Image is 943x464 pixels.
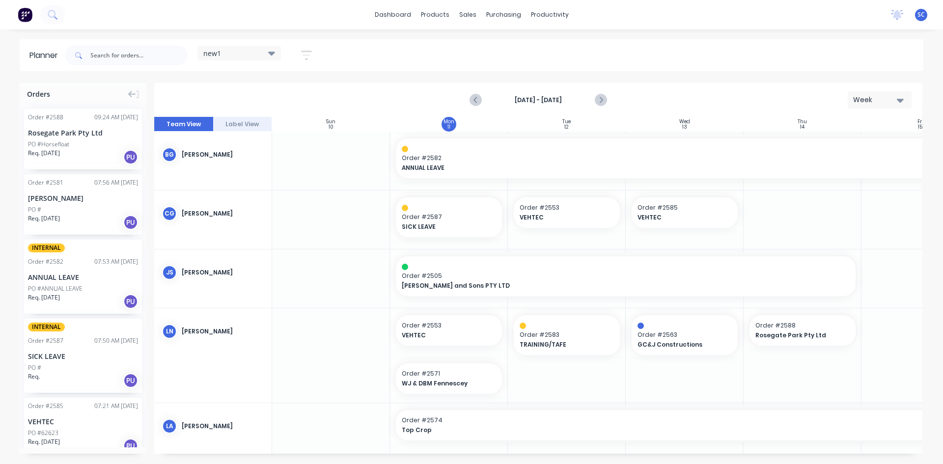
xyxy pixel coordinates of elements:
span: Req. [DATE] [28,214,60,223]
div: PU [123,438,138,453]
span: INTERNAL [28,244,65,252]
div: 07:50 AM [DATE] [94,336,138,345]
div: [PERSON_NAME] [182,268,264,277]
strong: [DATE] - [DATE] [489,96,587,105]
div: CG [162,206,177,221]
div: purchasing [481,7,526,22]
div: PO # [28,363,41,372]
div: [PERSON_NAME] [28,193,138,203]
span: Orders [27,89,50,99]
div: PO # [28,205,41,214]
div: PO #Horsefloat [28,140,69,149]
div: Order # 2581 [28,178,63,187]
div: productivity [526,7,574,22]
span: [PERSON_NAME] and Sons PTY LTD [402,281,805,290]
div: PU [123,373,138,388]
span: Order # 2563 [638,330,732,339]
div: PU [123,294,138,309]
span: new1 [203,48,221,58]
div: 07:53 AM [DATE] [94,257,138,266]
span: Order # 2588 [755,321,850,330]
span: Req. [DATE] [28,293,60,302]
div: PO #ANNUAL LEAVE [28,284,83,293]
div: Order # 2585 [28,402,63,410]
div: Thu [798,119,807,125]
div: VEHTEC [28,416,138,427]
span: VEHTEC [402,331,487,340]
div: [PERSON_NAME] [182,422,264,431]
div: products [416,7,454,22]
div: 14 [800,125,804,130]
div: Wed [679,119,690,125]
div: 10 [329,125,333,130]
div: 13 [682,125,687,130]
span: Order # 2553 [520,203,614,212]
div: 09:24 AM [DATE] [94,113,138,122]
span: Order # 2553 [402,321,496,330]
button: Label View [213,117,272,132]
button: Team View [154,117,213,132]
div: JS [162,265,177,280]
div: 12 [564,125,569,130]
div: Week [853,95,898,105]
div: Sun [326,119,335,125]
div: Tue [562,119,571,125]
span: INTERNAL [28,323,65,331]
div: Planner [29,50,63,61]
div: PU [123,150,138,164]
span: TRAINING/TAFE [520,340,605,349]
span: WJ & DBM Fennescey [402,379,487,388]
div: sales [454,7,481,22]
div: PO #62623 [28,429,58,437]
span: SC [917,10,925,19]
div: 15 [918,125,922,130]
span: Rosegate Park Pty Ltd [755,331,840,340]
div: [PERSON_NAME] [182,327,264,336]
div: Order # 2582 [28,257,63,266]
div: LA [162,419,177,434]
div: Order # 2588 [28,113,63,122]
span: Top Crop [402,426,911,435]
div: 07:21 AM [DATE] [94,402,138,410]
img: Factory [18,7,32,22]
div: ANNUAL LEAVE [28,272,138,282]
div: PU [123,215,138,230]
div: Fri [917,119,923,125]
div: BG [162,147,177,162]
button: Week [848,91,912,109]
span: VEHTEC [520,213,605,222]
span: Order # 2571 [402,369,496,378]
div: [PERSON_NAME] [182,209,264,218]
span: ANNUAL LEAVE [402,164,911,172]
span: Order # 2587 [402,213,496,221]
input: Search for orders... [90,46,188,65]
span: Order # 2505 [402,272,850,280]
div: LN [162,324,177,339]
div: [PERSON_NAME] [182,150,264,159]
a: dashboard [370,7,416,22]
span: VEHTEC [638,213,722,222]
span: Order # 2585 [638,203,732,212]
span: Req. [DATE] [28,437,60,446]
div: 11 [447,125,450,130]
div: Rosegate Park Pty Ltd [28,128,138,138]
span: GC&J Constructions [638,340,722,349]
div: SICK LEAVE [28,351,138,361]
div: Mon [444,119,454,125]
div: Order # 2587 [28,336,63,345]
span: Req. [28,372,40,381]
span: Req. [DATE] [28,149,60,158]
span: Order # 2583 [520,330,614,339]
span: SICK LEAVE [402,222,487,231]
div: 07:56 AM [DATE] [94,178,138,187]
